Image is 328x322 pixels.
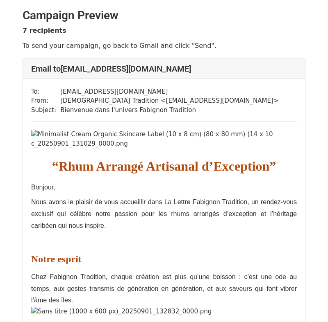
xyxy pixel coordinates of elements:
[31,130,297,148] img: Minimalist Cream Organic Skincare Label (10 x 8 cm) (80 x 80 mm) (14 x 10 c_20250901_131029_0000.png
[60,96,278,106] td: [DEMOGRAPHIC_DATA] Tradition < [EMAIL_ADDRESS][DOMAIN_NAME] >
[23,41,305,50] p: To send your campaign, go back to Gmail and click "Send".
[31,254,82,264] span: Notre esprit
[23,9,305,23] h2: Campaign Preview
[31,96,60,106] td: From:
[31,184,55,191] span: Bonjour,
[31,273,297,304] span: Chez Fabignon Tradition, chaque création est plus qu’une boisson : c’est une ode au temps, aux ge...
[60,106,278,115] td: Bienvenue dans l'univers Fabignon Tradition
[31,198,297,229] span: Nous avons le plaisir de vous accueillir dans La Lettre Fabignon Tradition, un rendez-vous exclus...
[60,87,278,97] td: [EMAIL_ADDRESS][DOMAIN_NAME]
[31,64,297,74] h4: Email to [EMAIL_ADDRESS][DOMAIN_NAME]
[31,87,60,97] td: To:
[23,27,66,34] strong: 7 recipients
[31,307,212,316] img: Sans titre (1000 x 600 px)_20250901_132832_0000.png
[31,106,60,115] td: Subject:
[52,159,276,173] span: “Rhum Arrangé Artisanal d’Exception”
